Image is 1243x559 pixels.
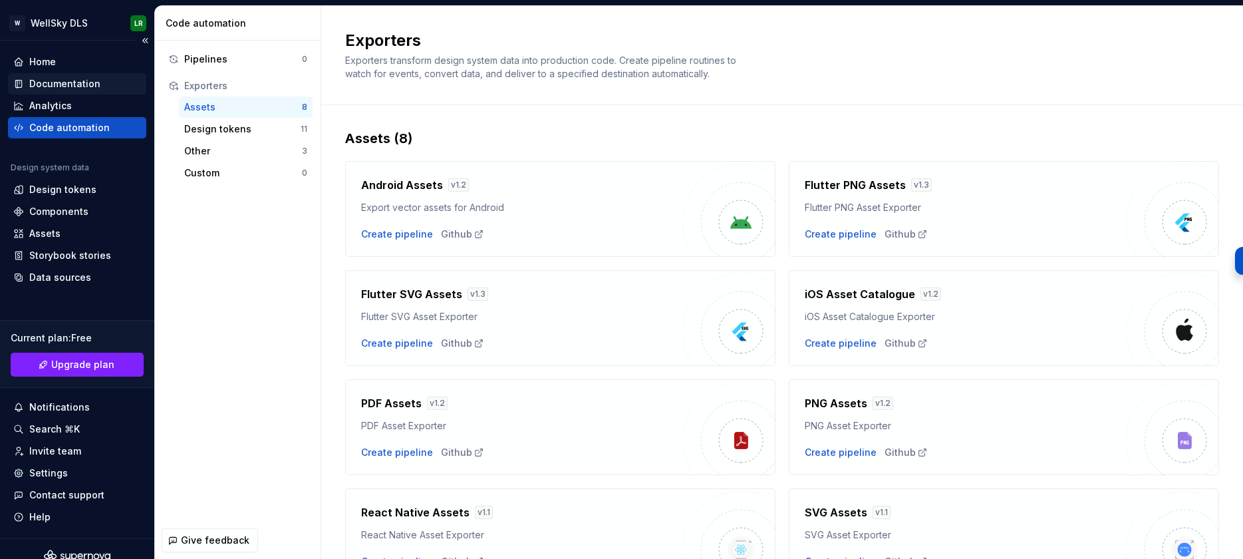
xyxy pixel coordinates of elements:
[427,397,448,410] div: v 1.2
[9,15,25,31] div: W
[805,286,915,302] h4: iOS Asset Catalogue
[345,55,739,79] span: Exporters transform design system data into production code. Create pipeline routines to watch fo...
[29,205,88,218] div: Components
[361,310,682,323] div: Flutter SVG Asset Exporter
[11,331,144,345] div: Current plan : Free
[885,337,928,350] a: Github
[8,117,146,138] a: Code automation
[179,140,313,162] a: Other3
[179,162,313,184] a: Custom0
[301,124,307,134] div: 11
[184,79,307,93] div: Exporters
[805,528,1126,542] div: SVG Asset Exporter
[29,77,100,91] div: Documentation
[8,484,146,506] button: Contact support
[8,419,146,440] button: Search ⌘K
[8,506,146,528] button: Help
[805,446,877,459] button: Create pipeline
[29,445,81,458] div: Invite team
[911,178,932,192] div: v 1.3
[805,310,1126,323] div: iOS Asset Catalogue Exporter
[885,446,928,459] a: Github
[302,146,307,156] div: 3
[345,129,1219,148] div: Assets (8)
[805,337,877,350] div: Create pipeline
[29,271,91,284] div: Data sources
[441,446,484,459] a: Github
[361,504,470,520] h4: React Native Assets
[441,337,484,350] a: Github
[8,51,146,73] a: Home
[805,395,867,411] h4: PNG Assets
[31,17,88,30] div: WellSky DLS
[361,528,682,542] div: React Native Asset Exporter
[361,395,422,411] h4: PDF Assets
[184,122,301,136] div: Design tokens
[134,18,143,29] div: LR
[181,534,249,547] span: Give feedback
[29,183,96,196] div: Design tokens
[11,353,144,377] a: Upgrade plan
[184,144,302,158] div: Other
[184,100,302,114] div: Assets
[361,337,433,350] div: Create pipeline
[29,510,51,524] div: Help
[361,201,682,214] div: Export vector assets for Android
[184,166,302,180] div: Custom
[8,267,146,288] a: Data sources
[136,31,154,50] button: Collapse sidebar
[29,99,72,112] div: Analytics
[29,466,68,480] div: Settings
[179,118,313,140] button: Design tokens11
[468,287,488,301] div: v 1.3
[885,228,928,241] a: Github
[361,446,433,459] button: Create pipeline
[805,504,867,520] h4: SVG Assets
[163,49,313,70] button: Pipelines0
[805,419,1126,433] div: PNG Asset Exporter
[51,358,114,371] span: Upgrade plan
[8,463,146,484] a: Settings
[805,177,906,193] h4: Flutter PNG Assets
[345,30,1203,51] h2: Exporters
[361,419,682,433] div: PDF Asset Exporter
[302,54,307,65] div: 0
[361,177,443,193] h4: Android Assets
[8,397,146,418] button: Notifications
[179,96,313,118] button: Assets8
[29,488,104,502] div: Contact support
[8,441,146,462] a: Invite team
[29,423,80,436] div: Search ⌘K
[805,228,877,241] button: Create pipeline
[475,506,493,519] div: v 1.1
[29,227,61,240] div: Assets
[441,228,484,241] a: Github
[302,102,307,112] div: 8
[873,506,891,519] div: v 1.1
[3,9,152,37] button: WWellSky DLSLR
[8,179,146,200] a: Design tokens
[805,201,1126,214] div: Flutter PNG Asset Exporter
[11,162,89,173] div: Design system data
[29,55,56,69] div: Home
[8,245,146,266] a: Storybook stories
[873,397,893,410] div: v 1.2
[162,528,258,552] button: Give feedback
[8,73,146,94] a: Documentation
[361,228,433,241] button: Create pipeline
[166,17,315,30] div: Code automation
[8,201,146,222] a: Components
